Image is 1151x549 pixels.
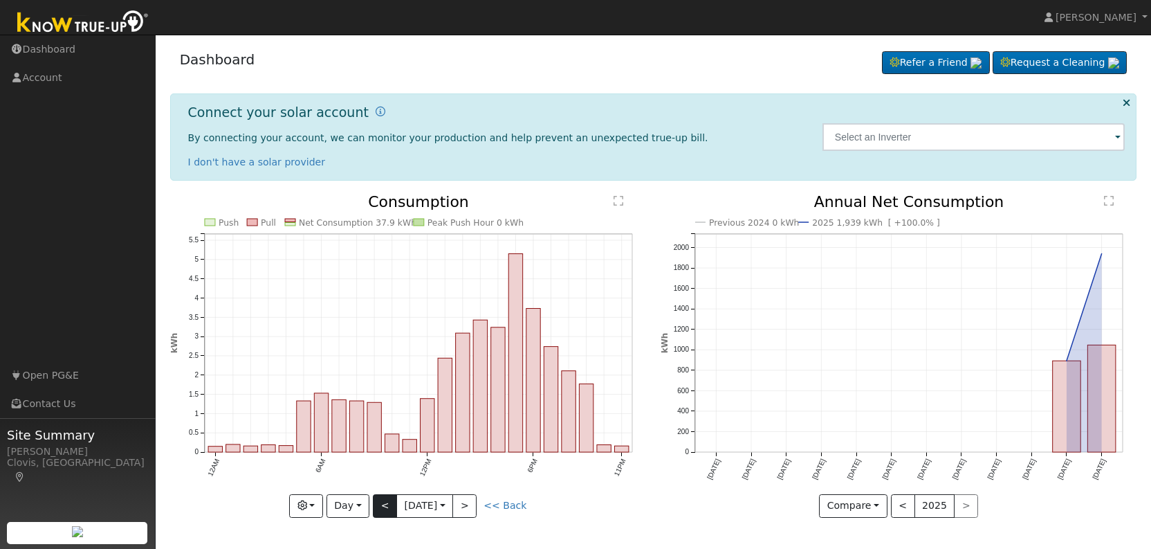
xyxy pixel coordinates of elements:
[741,458,757,480] text: [DATE]
[219,218,239,228] text: Push
[951,458,967,480] text: [DATE]
[194,410,199,417] text: 1
[455,334,469,453] rect: onclick=""
[491,327,505,452] rect: onclick=""
[993,51,1127,75] a: Request a Cleaning
[986,458,1002,480] text: [DATE]
[326,494,369,518] button: Day
[1099,251,1105,257] circle: onclick=""
[349,401,363,452] rect: onclick=""
[403,440,416,452] rect: onclick=""
[189,352,199,360] text: 2.5
[819,494,887,518] button: Compare
[674,264,690,272] text: 1800
[194,371,199,379] text: 2
[313,458,326,474] text: 6AM
[418,458,432,477] text: 12PM
[881,458,897,480] text: [DATE]
[614,195,623,206] text: 
[7,426,148,444] span: Site Summary
[685,449,689,456] text: 0
[194,294,199,302] text: 4
[14,471,26,483] a: Map
[7,456,148,485] div: Clovis, [GEOGRAPHIC_DATA]
[846,458,862,480] text: [DATE]
[1108,57,1119,69] img: retrieve
[194,449,199,456] text: 0
[822,123,1125,151] input: Select an Inverter
[1064,359,1069,364] circle: onclick=""
[1053,361,1081,453] rect: onclick=""
[396,494,453,518] button: [DATE]
[674,305,690,313] text: 1400
[1104,195,1114,206] text: 
[677,387,689,395] text: 600
[484,500,526,511] a: << Back
[188,132,708,143] span: By connecting your account, we can monitor your production and help prevent an unexpected true-up...
[1056,458,1072,480] text: [DATE]
[473,321,487,453] rect: onclick=""
[72,526,83,537] img: retrieve
[420,399,434,452] rect: onclick=""
[427,218,524,228] text: Peak Push Hour 0 kWh
[508,254,522,453] rect: onclick=""
[597,445,611,453] rect: onclick=""
[208,447,222,452] rect: onclick=""
[526,458,539,474] text: 6PM
[674,244,690,251] text: 2000
[7,444,148,459] div: [PERSON_NAME]
[814,193,1004,210] text: Annual Net Consumption
[385,434,398,452] rect: onclick=""
[882,51,990,75] a: Refer a Friend
[296,401,310,452] rect: onclick=""
[677,428,689,435] text: 200
[169,333,179,354] text: kWh
[970,57,982,69] img: retrieve
[367,403,381,453] rect: onclick=""
[526,309,540,453] rect: onclick=""
[613,458,627,477] text: 11PM
[225,444,239,452] rect: onclick=""
[660,333,670,354] text: kWh
[279,446,293,452] rect: onclick=""
[10,8,156,39] img: Know True-Up
[189,390,199,398] text: 1.5
[614,447,628,453] rect: onclick=""
[438,359,452,453] rect: onclick=""
[189,314,199,321] text: 3.5
[1088,345,1116,453] rect: onclick=""
[332,400,346,453] rect: onclick=""
[188,156,326,168] a: I don't have a solar provider
[1021,458,1037,480] text: [DATE]
[776,458,792,480] text: [DATE]
[677,366,689,374] text: 800
[709,218,800,228] text: Previous 2024 0 kWh
[188,105,369,120] h1: Connect your solar account
[206,458,221,477] text: 12AM
[1056,12,1136,23] span: [PERSON_NAME]
[914,494,955,518] button: 2025
[891,494,915,518] button: <
[579,384,593,453] rect: onclick=""
[194,333,199,341] text: 3
[1092,458,1107,480] text: [DATE]
[706,458,721,480] text: [DATE]
[544,347,558,453] rect: onclick=""
[189,237,199,244] text: 5.5
[562,371,575,452] rect: onclick=""
[677,408,689,415] text: 400
[812,218,940,228] text: 2025 1,939 kWh [ +100.0% ]
[368,193,469,210] text: Consumption
[180,51,255,68] a: Dashboard
[452,494,477,518] button: >
[243,447,257,453] rect: onclick=""
[811,458,827,480] text: [DATE]
[674,346,690,354] text: 1000
[674,325,690,333] text: 1200
[194,255,199,263] text: 5
[674,285,690,292] text: 1600
[261,218,276,228] text: Pull
[314,393,328,452] rect: onclick=""
[373,494,397,518] button: <
[299,218,416,228] text: Net Consumption 37.9 kWh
